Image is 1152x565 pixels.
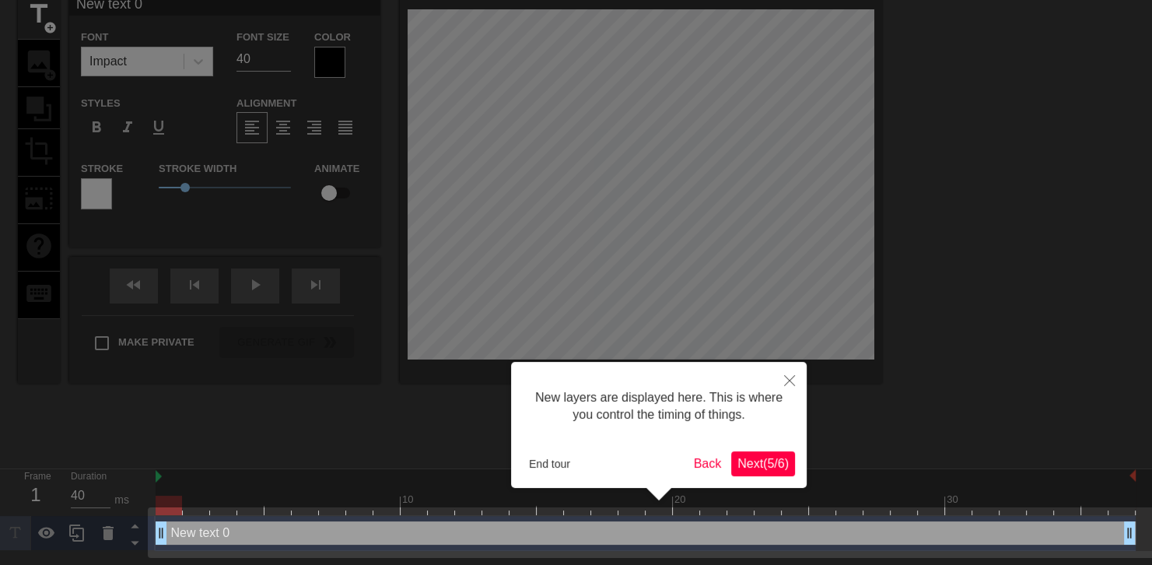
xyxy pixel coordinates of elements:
[523,374,795,440] div: New layers are displayed here. This is where you control the timing of things.
[523,452,576,476] button: End tour
[772,362,807,398] button: Close
[737,457,789,470] span: Next ( 5 / 6 )
[731,451,795,476] button: Next
[688,451,728,476] button: Back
